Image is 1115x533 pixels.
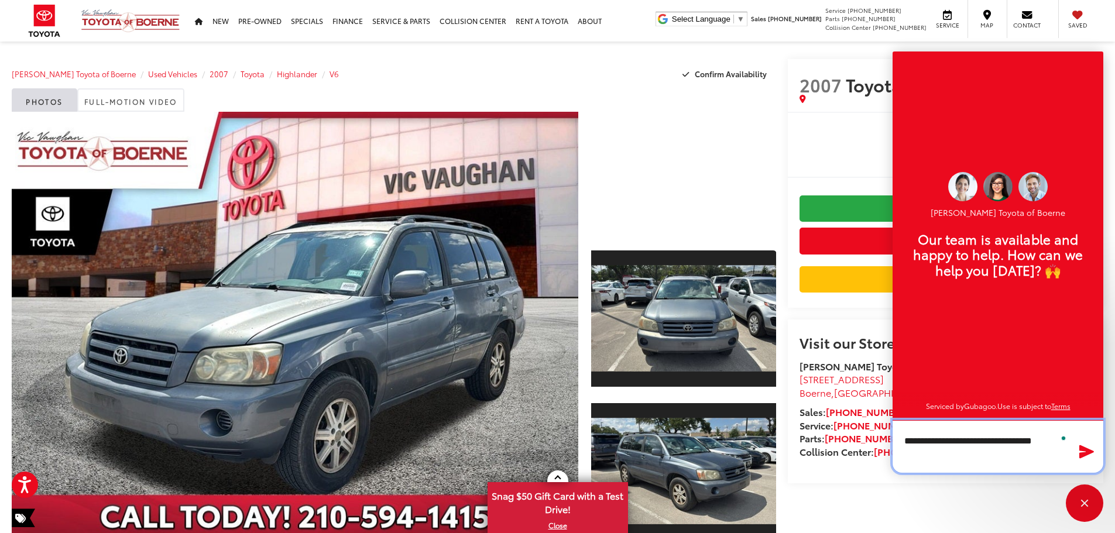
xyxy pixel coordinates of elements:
a: Check Availability [800,195,1092,222]
strong: Parts: [800,431,908,445]
a: V6 [330,68,339,79]
h2: Visit our Store [800,335,1092,350]
span: Contact [1013,21,1041,29]
span: [PHONE_NUMBER] [848,6,901,15]
span: Serviced by [926,401,964,411]
span: Use is subject to [997,401,1051,411]
span: Confirm Availability [695,68,767,79]
span: Saved [1065,21,1090,29]
a: Toyota [241,68,265,79]
span: Sales [751,14,766,23]
span: $3,200 [800,128,1092,145]
div: Close [1066,484,1103,522]
strong: Collision Center: [800,445,957,458]
a: [PHONE_NUMBER] [874,445,957,458]
span: 2007 [800,72,842,97]
div: View Full-Motion Video [591,112,776,235]
a: [PHONE_NUMBER] [833,418,917,432]
a: [STREET_ADDRESS] Boerne,[GEOGRAPHIC_DATA] 78006 [800,372,960,399]
a: 2007 [210,68,228,79]
a: Terms [1051,401,1071,411]
a: Expand Photo 1 [591,249,776,388]
img: Operator 1 [983,172,1013,201]
a: [PHONE_NUMBER] [826,405,909,418]
p: Our team is available and happy to help. How can we help you [DATE]? 🙌 [904,231,1092,277]
strong: Service: [800,418,917,432]
button: Confirm Availability [676,64,776,84]
a: Gubagoo. [964,401,997,411]
a: Photos [12,88,77,112]
textarea: To enrich screen reader interactions, please activate Accessibility in Grammarly extension settings [893,420,1103,473]
img: Operator 3 [1018,172,1048,201]
span: Map [974,21,1000,29]
a: Full-Motion Video [77,88,184,112]
span: Parts [825,14,840,23]
span: Service [934,21,960,29]
span: ▼ [737,15,745,23]
img: Operator 2 [948,172,977,201]
span: [DATE] Price: [800,145,1092,157]
a: Highlander [277,68,317,79]
strong: [PERSON_NAME] Toyota of Boerne [800,359,952,373]
img: Vic Vaughan Toyota of Boerne [81,9,180,33]
span: [PHONE_NUMBER] [842,14,896,23]
a: Used Vehicles [148,68,197,79]
a: Select Language​ [672,15,745,23]
span: Service [825,6,846,15]
button: Toggle Chat Window [1066,484,1103,522]
p: [PERSON_NAME] Toyota of Boerne [904,207,1092,218]
a: [PHONE_NUMBER] [825,431,908,445]
span: Collision Center [825,23,871,32]
span: Special [12,508,35,527]
span: [PHONE_NUMBER] [768,14,822,23]
span: Snag $50 Gift Card with a Test Drive! [489,483,627,519]
span: ​ [733,15,734,23]
span: Toyota Highlander [846,72,1005,97]
span: Boerne [800,386,831,399]
span: [GEOGRAPHIC_DATA] [834,386,932,399]
span: , [800,386,960,399]
span: Select Language [672,15,730,23]
button: Get Price Now [800,228,1092,254]
a: [PERSON_NAME] Toyota of Boerne [12,68,136,79]
img: 2007 Toyota Highlander V6 [589,418,777,524]
img: 2007 Toyota Highlander V6 [589,265,777,371]
span: [STREET_ADDRESS] [800,372,884,386]
button: Send Message [1074,440,1099,464]
span: [PHONE_NUMBER] [873,23,927,32]
strong: Sales: [800,405,909,418]
a: Value Your Trade [800,266,1092,293]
